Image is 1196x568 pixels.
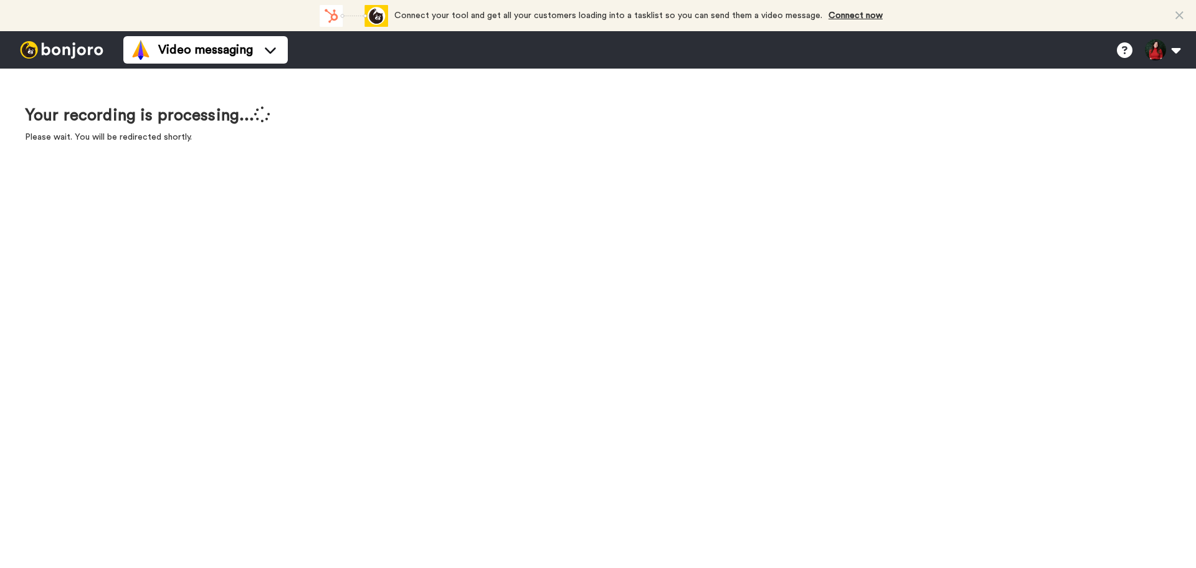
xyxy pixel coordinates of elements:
img: bj-logo-header-white.svg [15,41,108,59]
div: animation [320,5,388,27]
a: Connect now [828,11,883,20]
p: Please wait. You will be redirected shortly. [25,131,270,143]
span: Video messaging [158,41,253,59]
span: Connect your tool and get all your customers loading into a tasklist so you can send them a video... [394,11,822,20]
img: vm-color.svg [131,40,151,60]
h1: Your recording is processing... [25,106,270,125]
